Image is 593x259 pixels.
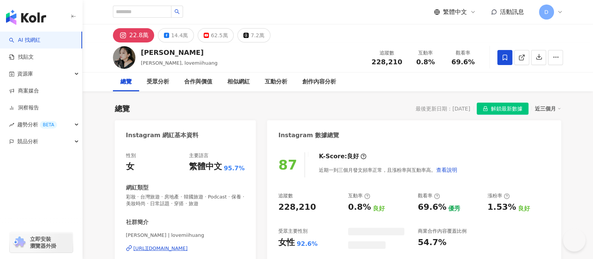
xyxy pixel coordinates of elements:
[17,65,33,82] span: 資源庫
[171,30,188,41] div: 14.4萬
[348,201,371,213] div: 0.8%
[12,236,27,248] img: chrome extension
[147,77,169,86] div: 受眾分析
[189,152,209,159] div: 主要語言
[129,30,149,41] div: 22.8萬
[10,232,73,253] a: chrome extension立即安裝 瀏覽器外掛
[141,48,218,57] div: [PERSON_NAME]
[418,192,440,199] div: 觀看率
[347,152,359,161] div: 良好
[418,228,467,235] div: 商業合作內容覆蓋比例
[265,77,287,86] div: 互動分析
[518,204,530,213] div: 良好
[141,60,218,66] span: [PERSON_NAME], lovemiihuang
[278,201,316,213] div: 228,210
[126,184,149,192] div: 網紅類型
[113,28,155,42] button: 22.8萬
[9,87,39,95] a: 商案媒合
[373,204,385,213] div: 良好
[319,152,366,161] div: K-Score :
[113,46,135,69] img: KOL Avatar
[297,240,318,248] div: 92.6%
[30,236,56,249] span: 立即安裝 瀏覽器外掛
[115,103,130,114] div: 總覽
[126,152,136,159] div: 性別
[9,53,34,61] a: 找貼文
[120,77,132,86] div: 總覽
[40,121,57,129] div: BETA
[251,30,264,41] div: 7.2萬
[224,164,245,173] span: 95.7%
[6,10,46,25] img: logo
[126,131,199,139] div: Instagram 網紅基本資料
[372,58,402,66] span: 228,210
[443,8,467,16] span: 繁體中文
[9,36,41,44] a: searchAI 找網紅
[211,30,228,41] div: 62.5萬
[483,106,488,111] span: lock
[491,103,522,115] span: 解鎖最新數據
[416,106,470,112] div: 最後更新日期：[DATE]
[126,218,149,226] div: 社群簡介
[372,49,402,57] div: 追蹤數
[302,77,336,86] div: 創作內容分析
[451,58,474,66] span: 69.6%
[278,228,308,235] div: 受眾主要性別
[189,161,222,173] div: 繁體中文
[436,167,457,173] span: 查看說明
[158,28,194,42] button: 14.4萬
[418,201,446,213] div: 69.6%
[416,58,435,66] span: 0.8%
[174,9,180,14] span: search
[488,201,516,213] div: 1.53%
[126,194,245,207] span: 彩妝 · 台灣旅遊 · 房地產 · 韓國旅遊 · Podcast · 保養 · 美妝時尚 · 日常話題 · 穿搭 · 旅遊
[278,157,297,173] div: 87
[544,8,548,16] span: D
[17,133,38,150] span: 競品分析
[436,162,458,177] button: 查看說明
[237,28,270,42] button: 7.2萬
[278,192,293,199] div: 追蹤數
[198,28,234,42] button: 62.5萬
[134,245,188,252] div: [URL][DOMAIN_NAME]
[449,49,477,57] div: 觀看率
[9,104,39,112] a: 洞察報告
[9,122,14,127] span: rise
[411,49,440,57] div: 互動率
[477,103,528,115] button: 解鎖最新數據
[184,77,212,86] div: 合作與價值
[227,77,250,86] div: 相似網紅
[278,237,295,248] div: 女性
[448,204,460,213] div: 優秀
[500,8,524,15] span: 活動訊息
[126,232,245,239] span: [PERSON_NAME] | lovemiihuang
[418,237,446,248] div: 54.7%
[319,162,458,177] div: 近期一到三個月發文頻率正常，且漲粉率與互動率高。
[126,245,245,252] a: [URL][DOMAIN_NAME]
[278,131,339,139] div: Instagram 數據總覽
[126,161,134,173] div: 女
[535,104,561,114] div: 近三個月
[348,192,370,199] div: 互動率
[488,192,510,199] div: 漲粉率
[17,116,57,133] span: 趨勢分析
[563,229,585,251] iframe: Help Scout Beacon - Open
